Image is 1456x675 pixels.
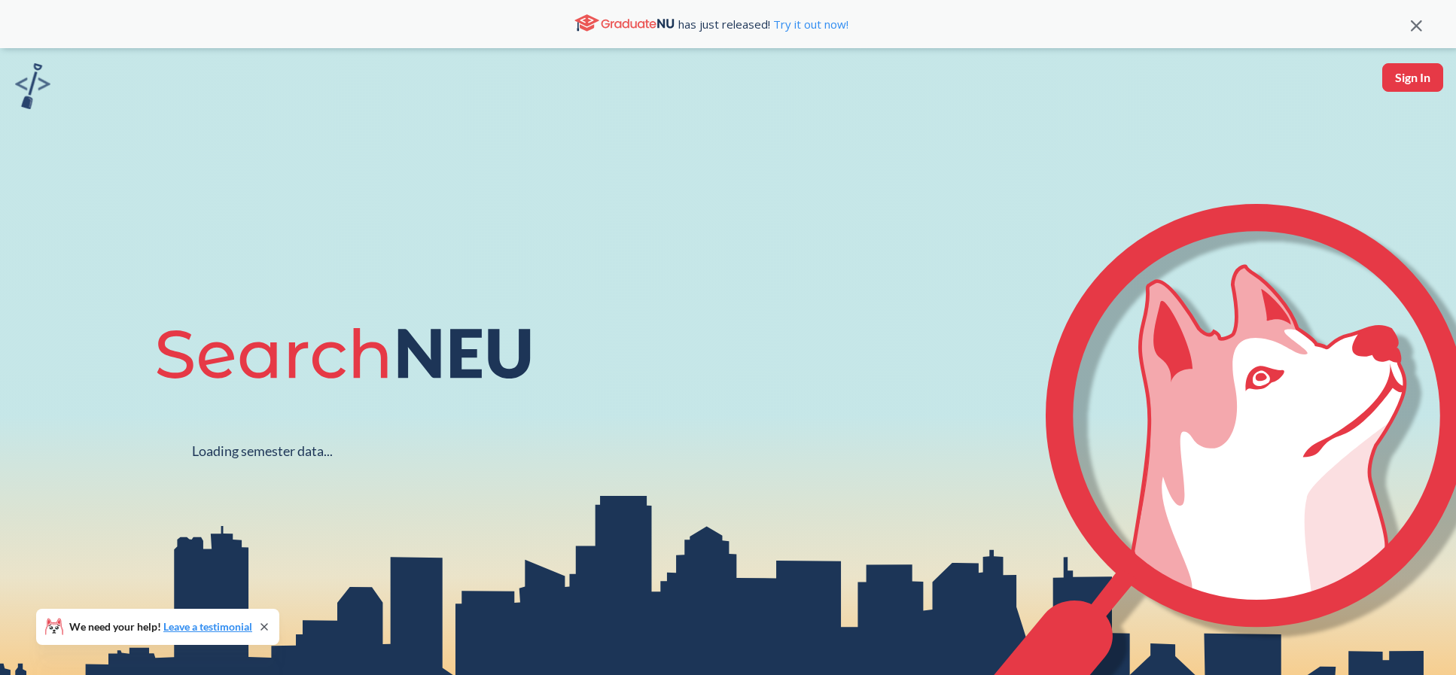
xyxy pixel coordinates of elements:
[163,620,252,633] a: Leave a testimonial
[192,442,333,460] div: Loading semester data...
[678,16,848,32] span: has just released!
[69,622,252,632] span: We need your help!
[15,63,50,109] img: sandbox logo
[770,17,848,32] a: Try it out now!
[1382,63,1443,92] button: Sign In
[15,63,50,114] a: sandbox logo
